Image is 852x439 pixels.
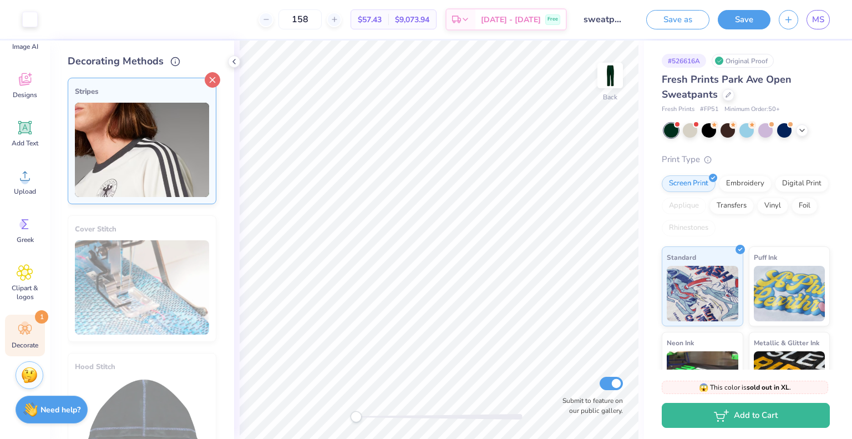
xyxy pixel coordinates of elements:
div: # 526616A [662,54,706,68]
strong: Need help? [40,405,80,415]
span: Upload [14,187,36,196]
div: Vinyl [757,198,788,214]
span: Add Text [12,139,38,148]
div: Foil [792,198,818,214]
div: Accessibility label [351,411,362,422]
div: Digital Print [775,175,829,192]
strong: sold out in XL [747,383,789,392]
span: $57.43 [358,14,382,26]
div: Original Proof [712,54,774,68]
span: This color is . [699,382,791,392]
img: Stripes [75,103,209,197]
span: 😱 [699,382,708,393]
img: Standard [667,266,738,321]
span: Decorate [12,341,38,350]
img: Metallic & Glitter Ink [754,351,825,407]
div: Print Type [662,153,830,166]
button: Save as [646,10,709,29]
img: Neon Ink [667,351,738,407]
div: Applique [662,198,706,214]
div: Rhinestones [662,220,716,236]
span: Fresh Prints Park Ave Open Sweatpants [662,73,792,101]
span: Fresh Prints [662,105,694,114]
span: Designs [13,90,37,99]
a: MS [807,10,830,29]
div: Transfers [709,198,754,214]
button: Save [718,10,770,29]
span: Clipart & logos [7,284,43,301]
span: Minimum Order: 50 + [724,105,780,114]
span: 1 [35,310,48,324]
div: Decorating Methods [68,54,216,69]
button: Add to Cart [662,403,830,428]
div: Embroidery [719,175,772,192]
div: Stripes [75,85,209,98]
span: Greek [17,235,34,244]
label: Submit to feature on our public gallery. [556,396,623,416]
span: [DATE] - [DATE] [481,14,541,26]
span: MS [812,13,824,26]
span: Neon Ink [667,337,694,349]
span: Standard [667,251,696,263]
span: Puff Ink [754,251,777,263]
div: Screen Print [662,175,716,192]
span: # FP51 [700,105,719,114]
span: Free [547,16,558,23]
img: Puff Ink [754,266,825,321]
input: – – [278,9,322,29]
div: Back [603,92,617,102]
img: Back [599,64,621,87]
input: Untitled Design [575,8,630,31]
span: Image AI [12,42,38,51]
span: $9,073.94 [395,14,429,26]
span: Metallic & Glitter Ink [754,337,819,349]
